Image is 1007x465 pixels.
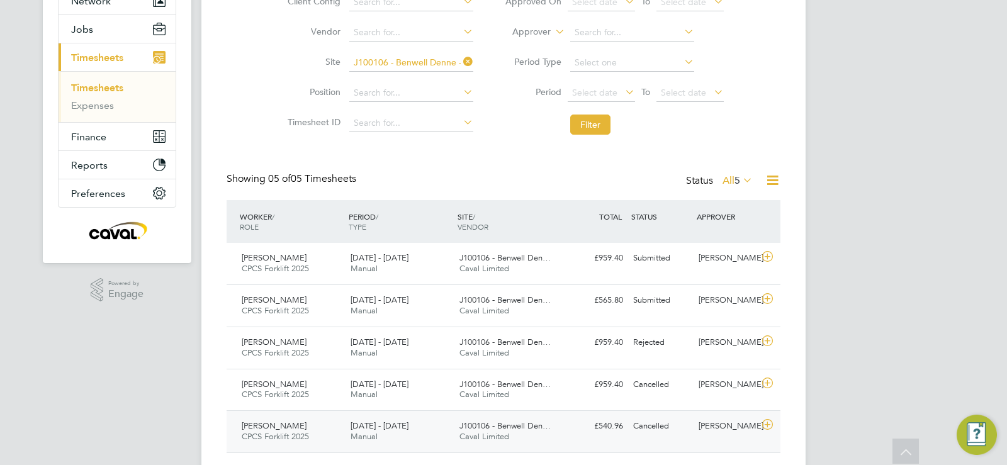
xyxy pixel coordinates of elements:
label: Timesheet ID [284,116,340,128]
span: Caval Limited [459,347,509,358]
span: J100106 - Benwell Den… [459,337,551,347]
span: Manual [351,431,378,442]
span: Caval Limited [459,305,509,316]
span: CPCS Forklift 2025 [242,389,309,400]
span: J100106 - Benwell Den… [459,379,551,389]
div: [PERSON_NAME] [694,290,759,311]
label: Approver [494,26,551,38]
div: STATUS [628,205,694,228]
a: Expenses [71,99,114,111]
span: CPCS Forklift 2025 [242,431,309,442]
span: 05 of [268,172,291,185]
div: SITE [454,205,563,238]
span: TOTAL [599,211,622,221]
label: Vendor [284,26,340,37]
button: Finance [59,123,176,150]
input: Search for... [349,24,473,42]
input: Search for... [349,84,473,102]
button: Jobs [59,15,176,43]
span: / [473,211,475,221]
span: [DATE] - [DATE] [351,252,408,263]
span: Engage [108,289,143,300]
div: Showing [227,172,359,186]
span: TYPE [349,221,366,232]
label: All [723,174,753,187]
button: Timesheets [59,43,176,71]
span: Manual [351,389,378,400]
span: / [272,211,274,221]
a: Go to home page [58,220,176,240]
div: £959.40 [563,248,628,269]
span: [PERSON_NAME] [242,252,307,263]
span: CPCS Forklift 2025 [242,263,309,274]
span: [PERSON_NAME] [242,379,307,389]
span: Caval Limited [459,263,509,274]
span: [DATE] - [DATE] [351,337,408,347]
input: Search for... [570,24,694,42]
span: Powered by [108,278,143,289]
span: CPCS Forklift 2025 [242,305,309,316]
button: Reports [59,151,176,179]
span: / [376,211,378,221]
span: [PERSON_NAME] [242,294,307,305]
span: Manual [351,263,378,274]
span: Manual [351,305,378,316]
span: Preferences [71,188,125,199]
div: Status [686,172,755,190]
span: Select date [572,87,617,98]
div: £540.96 [563,416,628,437]
div: Cancelled [628,374,694,395]
span: Caval Limited [459,389,509,400]
span: ROLE [240,221,259,232]
div: Timesheets [59,71,176,122]
span: Timesheets [71,52,123,64]
div: Submitted [628,248,694,269]
div: £959.40 [563,374,628,395]
span: Finance [71,131,106,143]
a: Timesheets [71,82,123,94]
div: Submitted [628,290,694,311]
div: £565.80 [563,290,628,311]
span: Manual [351,347,378,358]
span: [DATE] - [DATE] [351,379,408,389]
button: Engage Resource Center [957,415,997,455]
span: J100106 - Benwell Den… [459,420,551,431]
span: J100106 - Benwell Den… [459,252,551,263]
span: VENDOR [458,221,488,232]
img: caval-logo-retina.png [86,220,149,240]
button: Preferences [59,179,176,207]
div: Cancelled [628,416,694,437]
span: [DATE] - [DATE] [351,420,408,431]
span: [DATE] - [DATE] [351,294,408,305]
div: £959.40 [563,332,628,353]
div: [PERSON_NAME] [694,248,759,269]
input: Select one [570,54,694,72]
button: Filter [570,115,610,135]
div: [PERSON_NAME] [694,332,759,353]
span: J100106 - Benwell Den… [459,294,551,305]
div: PERIOD [346,205,454,238]
input: Search for... [349,54,473,72]
div: APPROVER [694,205,759,228]
span: [PERSON_NAME] [242,337,307,347]
label: Site [284,56,340,67]
input: Search for... [349,115,473,132]
span: To [638,84,654,100]
div: Rejected [628,332,694,353]
div: WORKER [237,205,346,238]
label: Period [505,86,561,98]
div: [PERSON_NAME] [694,416,759,437]
span: [PERSON_NAME] [242,420,307,431]
span: 05 Timesheets [268,172,356,185]
label: Period Type [505,56,561,67]
span: Caval Limited [459,431,509,442]
span: Select date [661,87,706,98]
span: Reports [71,159,108,171]
div: [PERSON_NAME] [694,374,759,395]
span: 5 [734,174,740,187]
span: CPCS Forklift 2025 [242,347,309,358]
label: Position [284,86,340,98]
a: Powered byEngage [91,278,144,302]
span: Jobs [71,23,93,35]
